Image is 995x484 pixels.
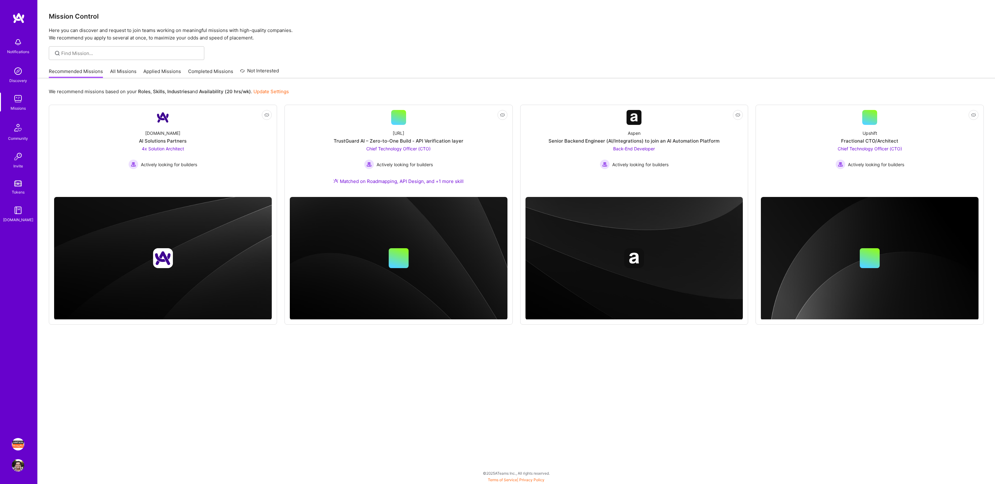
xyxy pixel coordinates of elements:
[9,77,27,84] div: Discovery
[264,112,269,117] i: icon EyeClosed
[333,178,464,185] div: Matched on Roadmapping, API Design, and +1 more skill
[12,438,24,450] img: Simpson Strong-Tie: Product Manager
[290,110,507,192] a: [URL]TrustGuard AI – Zero-to-One Build - API Verification layerChief Technology Officer (CTO) Act...
[488,477,517,482] a: Terms of Service
[49,12,984,20] h3: Mission Control
[841,138,898,144] div: Fractional CTO/Architect
[10,438,26,450] a: Simpson Strong-Tie: Product Manager
[49,27,984,42] p: Here you can discover and request to join teams working on meaningful missions with high-quality ...
[488,477,544,482] span: |
[364,159,374,169] img: Actively looking for builders
[366,146,431,151] span: Chief Technology Officer (CTO)
[145,130,180,136] div: [DOMAIN_NAME]
[12,93,24,105] img: teamwork
[600,159,610,169] img: Actively looking for builders
[110,68,137,78] a: All Missions
[838,146,902,151] span: Chief Technology Officer (CTO)
[54,197,272,320] img: cover
[12,189,25,195] div: Tokens
[61,50,200,57] input: Find Mission...
[54,50,61,57] i: icon SearchGrey
[138,89,150,94] b: Roles
[12,459,24,472] img: User Avatar
[49,68,103,78] a: Recommended Missions
[240,67,279,78] a: Not Interested
[12,204,24,217] img: guide book
[37,465,995,481] div: © 2025 ATeams Inc., All rights reserved.
[141,161,197,168] span: Actively looking for builders
[12,12,25,24] img: logo
[188,68,233,78] a: Completed Missions
[143,68,181,78] a: Applied Missions
[761,197,979,320] img: cover
[14,180,22,186] img: tokens
[613,146,655,151] span: Back-End Developer
[548,138,720,144] div: Senior Backend Engineer (AI/Integrations) to join an AI Automation Platform
[167,89,190,94] b: Industries
[12,150,24,163] img: Invite
[334,138,463,144] div: TrustGuard AI – Zero-to-One Build - API Verification layer
[519,477,544,482] a: Privacy Policy
[863,130,877,136] div: Upshift
[7,48,29,55] div: Notifications
[11,105,26,112] div: Missions
[612,161,669,168] span: Actively looking for builders
[8,135,28,142] div: Community
[525,197,743,320] img: cover
[54,110,272,192] a: Company Logo[DOMAIN_NAME]AI Solutions Partners4x Solution Architect Actively looking for builders...
[13,163,23,169] div: Invite
[500,112,505,117] i: icon EyeClosed
[628,130,641,136] div: Aspen
[199,89,251,94] b: Availability (20 hrs/wk)
[10,459,26,472] a: User Avatar
[253,89,289,94] a: Update Settings
[761,110,979,192] a: UpshiftFractional CTO/ArchitectChief Technology Officer (CTO) Actively looking for buildersActive...
[971,112,976,117] i: icon EyeClosed
[835,159,845,169] img: Actively looking for builders
[525,110,743,192] a: Company LogoAspenSenior Backend Engineer (AI/Integrations) to join an AI Automation PlatformBack-...
[377,161,433,168] span: Actively looking for builders
[735,112,740,117] i: icon EyeClosed
[155,110,170,125] img: Company Logo
[153,89,165,94] b: Skills
[49,88,289,95] p: We recommend missions based on your , , and .
[128,159,138,169] img: Actively looking for builders
[12,36,24,48] img: bell
[290,197,507,320] img: cover
[393,130,404,136] div: [URL]
[848,161,904,168] span: Actively looking for builders
[627,110,641,125] img: Company Logo
[12,65,24,77] img: discovery
[3,217,33,223] div: [DOMAIN_NAME]
[139,138,187,144] div: AI Solutions Partners
[142,146,184,151] span: 4x Solution Architect
[153,248,173,268] img: Company logo
[11,120,25,135] img: Community
[333,178,338,183] img: Ateam Purple Icon
[624,248,644,268] img: Company logo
